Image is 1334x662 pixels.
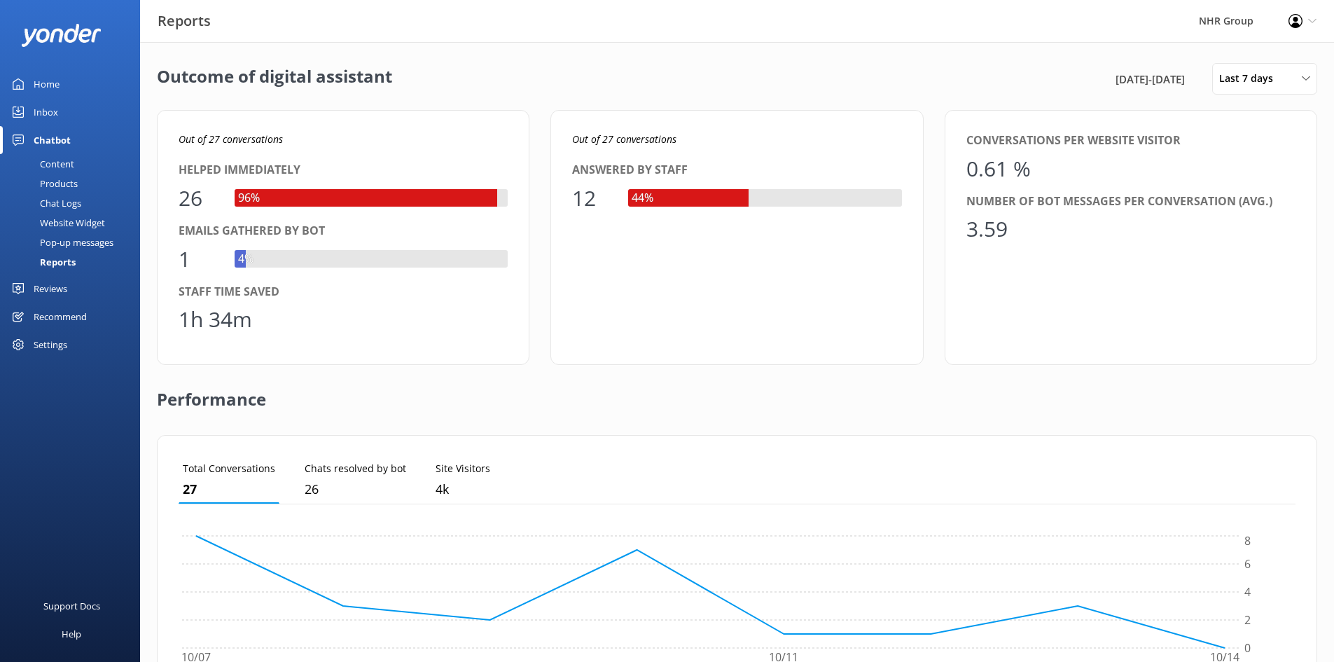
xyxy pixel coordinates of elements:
[305,479,406,499] p: 26
[8,174,78,193] div: Products
[572,132,676,146] i: Out of 27 conversations
[966,193,1295,211] div: Number of bot messages per conversation (avg.)
[572,181,614,215] div: 12
[1219,71,1281,86] span: Last 7 days
[34,98,58,126] div: Inbox
[179,181,221,215] div: 26
[21,24,102,47] img: yonder-white-logo.png
[183,479,275,499] p: 27
[8,233,113,252] div: Pop-up messages
[34,303,87,331] div: Recommend
[8,252,140,272] a: Reports
[966,152,1031,186] div: 0.61 %
[8,193,81,213] div: Chat Logs
[235,250,257,268] div: 4%
[34,331,67,359] div: Settings
[8,213,105,233] div: Website Widget
[1244,640,1251,656] tspan: 0
[8,154,140,174] a: Content
[179,132,283,146] i: Out of 27 conversations
[1244,556,1251,572] tspan: 6
[235,189,263,207] div: 96%
[966,132,1295,150] div: Conversations per website visitor
[179,161,508,179] div: Helped immediately
[8,252,76,272] div: Reports
[436,461,490,476] p: Site Visitors
[183,461,275,476] p: Total Conversations
[158,10,211,32] h3: Reports
[8,174,140,193] a: Products
[305,461,406,476] p: Chats resolved by bot
[572,161,901,179] div: Answered by staff
[1244,584,1251,600] tspan: 4
[8,233,140,252] a: Pop-up messages
[179,283,508,301] div: Staff time saved
[34,70,60,98] div: Home
[62,620,81,648] div: Help
[8,213,140,233] a: Website Widget
[1244,612,1251,628] tspan: 2
[8,193,140,213] a: Chat Logs
[436,479,490,499] p: 4,396
[966,212,1008,246] div: 3.59
[179,303,252,336] div: 1h 34m
[628,189,657,207] div: 44%
[179,242,221,276] div: 1
[34,126,71,154] div: Chatbot
[1116,71,1185,88] span: [DATE] - [DATE]
[1244,534,1251,549] tspan: 8
[43,592,100,620] div: Support Docs
[179,222,508,240] div: Emails gathered by bot
[157,365,266,421] h2: Performance
[157,63,392,95] h2: Outcome of digital assistant
[8,154,74,174] div: Content
[34,275,67,303] div: Reviews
